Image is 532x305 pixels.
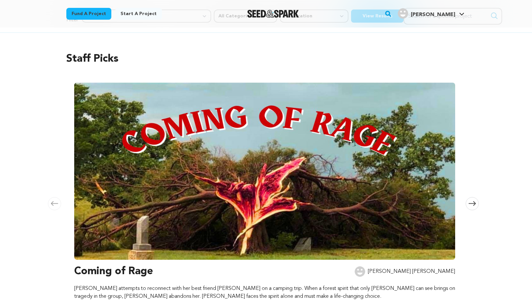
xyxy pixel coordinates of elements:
[74,264,153,279] h3: Coming of Rage
[115,8,162,20] a: Start a project
[74,83,455,260] img: Coming of Rage image
[396,7,466,19] a: Joey T.'s Profile
[396,7,466,21] span: Joey T.'s Profile
[74,285,455,300] p: [PERSON_NAME] attempts to reconnect with her best friend [PERSON_NAME] on a camping trip. When a ...
[355,266,365,277] img: user.png
[398,8,408,19] img: user.png
[368,268,455,275] p: [PERSON_NAME] [PERSON_NAME]
[247,10,299,18] img: Seed&Spark Logo Dark Mode
[66,8,111,20] a: Fund a project
[66,51,466,67] h2: Staff Picks
[411,12,455,17] span: [PERSON_NAME]
[398,8,455,19] div: Joey T.'s Profile
[247,10,299,18] a: Seed&Spark Homepage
